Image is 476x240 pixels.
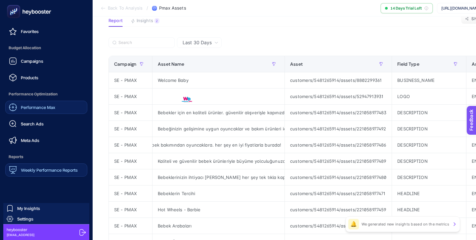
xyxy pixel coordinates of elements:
div: SE - PMAX [109,137,152,153]
div: customers/5481265914/assets/8823774401 [285,218,392,234]
span: / [147,5,148,11]
div: HEADLINE [392,186,466,201]
span: heybooster [7,227,34,232]
span: Search Ads [21,121,44,126]
span: Settings [17,216,33,222]
div: BUSINESS_NAME [392,72,466,88]
span: Weekly Performance Reports [21,167,78,173]
div: SE - PMAX [109,202,152,218]
p: We generated new insights based on the metrics [362,222,449,227]
span: Products [21,75,38,80]
div: customers/5481265914/assets/221058977480 [285,169,392,185]
input: Search [118,40,171,45]
a: Performance Max [5,101,87,114]
div: SE - PMAX [109,169,152,185]
a: My Insights [3,203,89,214]
div: SE - PMAX [109,153,152,169]
div: customers/5481265914/assets/8802299361 [285,72,392,88]
a: Search Ads [5,117,87,130]
div: DESCRIPTION [392,121,466,137]
div: Hot Wheels - Barbie [152,202,284,218]
div: SE - PMAX [109,186,152,201]
div: LOGO [392,88,466,104]
a: Weekly Performance Reports [5,163,87,177]
span: Campaign [114,61,136,67]
div: customers/5481265914/assets/221058977471 [285,186,392,201]
div: SE - PMAX [109,72,152,88]
span: [EMAIL_ADDRESS] [7,232,34,237]
div: customers/5481265914/assets/221058977459 [285,202,392,218]
div: Bebeğinizin gelişimine uygun oyuncaklar ve bakım ürünleri için hemen tıklayın! [152,121,284,137]
div: customers/5481265914/assets/221058977486 [285,137,392,153]
div: customers/5481265914/assets/221058977483 [285,105,392,120]
span: Asset Name [158,61,184,67]
div: Bebeklerin Tercihi [152,186,284,201]
div: Bebekler için en kaliteli ürünler. güvenilir alışverişle kapınızda! [152,105,284,120]
div: DESCRIPTION [392,153,466,169]
span: My Insights [17,206,40,211]
div: customers/5481265914/assets/221058977489 [285,153,392,169]
div: SE - PMAX [109,121,152,137]
span: Asset [290,61,303,67]
div: SE - PMAX [109,105,152,120]
a: Settings [3,214,89,224]
div: DESCRIPTION [392,105,466,120]
a: Campaigns [5,54,87,68]
div: SE - PMAX [109,218,152,234]
span: Report [108,18,123,23]
div: DESCRIPTION [392,137,466,153]
span: Field Type [397,61,419,67]
div: 🔔 [348,219,359,229]
div: Bebeklerinizin ihtiyacı [PERSON_NAME] her şey tek tıkla kapınızda! [152,169,284,185]
span: Insights [137,18,153,23]
span: Pmax Assets [159,6,186,11]
div: Bebek bakımından oyuncaklara. her şey en iyi fiyatlarla burada! [152,137,284,153]
span: 14 Days Trial Left [390,6,422,11]
span: Feedback [4,2,25,7]
span: Last 30 Days [183,39,212,46]
span: Performance Max [21,105,55,110]
div: DESCRIPTION [392,169,466,185]
span: Meta Ads [21,138,39,143]
span: Performance Optimization [5,87,87,101]
span: Reports [5,150,87,163]
a: Products [5,71,87,84]
span: Campaigns [21,58,43,64]
a: Favorites [5,25,87,38]
span: Favorites [21,29,39,34]
div: Welcome Baby [152,72,284,88]
div: customers/5481265914/assets/221058977492 [285,121,392,137]
span: Back To Analysis [108,6,143,11]
div: Bebek Arabaları [152,218,284,234]
div: customers/5481265914/assets/52947913931 [285,88,392,104]
div: HEADLINE [392,202,466,218]
div: 2 [154,18,159,23]
div: SE - PMAX [109,88,152,104]
span: Budget Allocation [5,41,87,54]
a: Meta Ads [5,134,87,147]
div: Kaliteli ve güvenilir bebek ürünleriyle büyüme yolculuğunuza eşlik ediyoruz. [152,153,284,169]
